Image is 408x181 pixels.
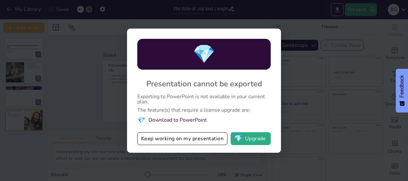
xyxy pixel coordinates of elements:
div: The feature(s) that require a license upgrade are: [137,108,271,113]
button: Keep working on my presentation [137,132,227,145]
span: diamond [193,42,215,66]
span: Feedback [399,75,405,98]
div: Exporting to PowerPoint is not available in your current plan. [137,94,271,104]
span: diamond [234,135,242,142]
span: diamond [137,116,145,125]
button: diamondUpgrade [231,132,271,145]
button: Feedback - Show survey [396,69,408,112]
li: Download to PowerPoint [137,116,271,125]
div: Presentation cannot be exported [146,79,262,89]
